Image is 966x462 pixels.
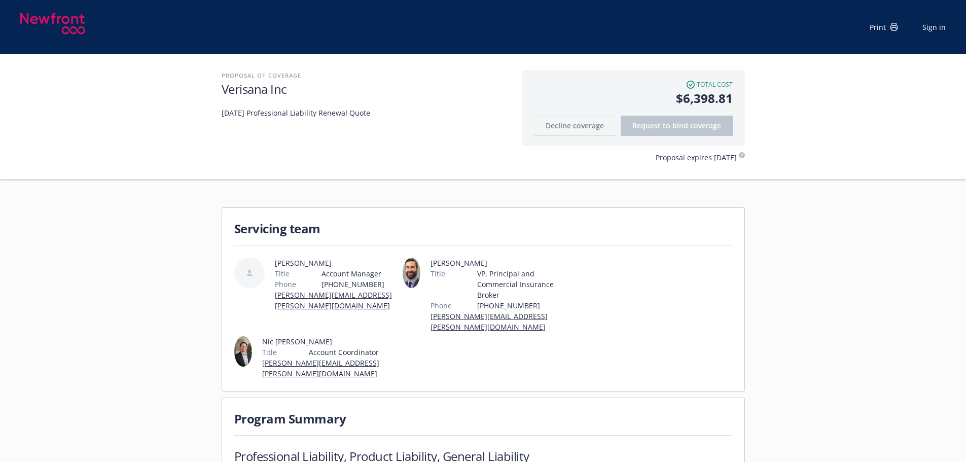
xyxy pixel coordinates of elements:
[222,81,512,97] h1: Verisana Inc
[546,121,604,130] span: Decline coverage
[222,108,475,118] span: [DATE] Professional Liability Renewal Quote
[870,22,898,32] div: Print
[222,70,512,81] h2: Proposal of coverage
[262,347,277,358] span: Title
[697,80,733,89] span: Total cost
[321,268,399,279] span: Account Manager
[403,258,420,288] img: employee photo
[262,336,399,347] span: Nic [PERSON_NAME]
[275,279,296,290] span: Phone
[431,268,445,279] span: Title
[656,152,737,163] span: Proposal expires [DATE]
[309,347,399,358] span: Account Coordinator
[431,311,548,332] a: [PERSON_NAME][EMAIL_ADDRESS][PERSON_NAME][DOMAIN_NAME]
[690,121,721,130] span: coverage
[431,258,567,268] span: [PERSON_NAME]
[477,300,567,311] span: [PHONE_NUMBER]
[321,279,399,290] span: [PHONE_NUMBER]
[234,336,252,367] img: employee photo
[632,121,721,130] span: Request to bind
[431,300,452,311] span: Phone
[234,220,732,237] h1: Servicing team
[275,258,399,268] span: [PERSON_NAME]
[621,116,733,136] button: Request to bindcoverage
[275,268,290,279] span: Title
[534,89,733,108] span: $6,398.81
[534,116,616,136] button: Decline coverage
[477,268,567,300] span: VP, Principal and Commercial Insurance Broker
[234,410,732,427] h1: Program Summary
[275,290,392,310] a: [PERSON_NAME][EMAIL_ADDRESS][PERSON_NAME][DOMAIN_NAME]
[922,22,946,32] a: Sign in
[262,358,379,378] a: [PERSON_NAME][EMAIL_ADDRESS][PERSON_NAME][DOMAIN_NAME]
